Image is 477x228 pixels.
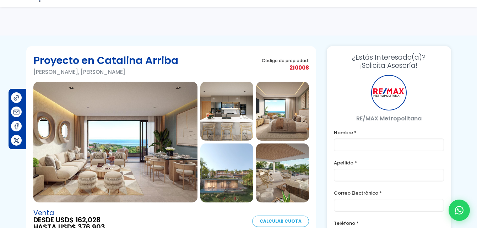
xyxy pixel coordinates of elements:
[334,114,444,123] p: RE/MAX Metropolitana
[371,75,407,110] div: RE/MAX Metropolitana
[33,82,197,202] img: Proyecto en Catalina Arriba
[256,82,309,141] img: Proyecto en Catalina Arriba
[13,94,20,102] img: Compartir
[256,143,309,202] img: Proyecto en Catalina Arriba
[334,53,444,61] span: ¿Estás Interesado(a)?
[13,123,20,130] img: Compartir
[33,210,105,217] span: Venta
[262,58,309,63] span: Código de propiedad:
[334,158,444,167] label: Apellido *
[334,219,444,228] label: Teléfono *
[13,108,20,116] img: Compartir
[334,128,444,137] label: Nombre *
[13,137,20,144] img: Compartir
[200,143,253,202] img: Proyecto en Catalina Arriba
[334,189,444,197] label: Correo Electrónico *
[334,53,444,70] h3: ¡Solicita Asesoría!
[262,63,309,72] span: 210008
[200,82,253,141] img: Proyecto en Catalina Arriba
[33,67,178,76] p: [PERSON_NAME], [PERSON_NAME]
[33,53,178,67] h1: Proyecto en Catalina Arriba
[33,217,105,224] span: DESDE USD$ 162,028
[252,216,309,227] a: Calcular Cuota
